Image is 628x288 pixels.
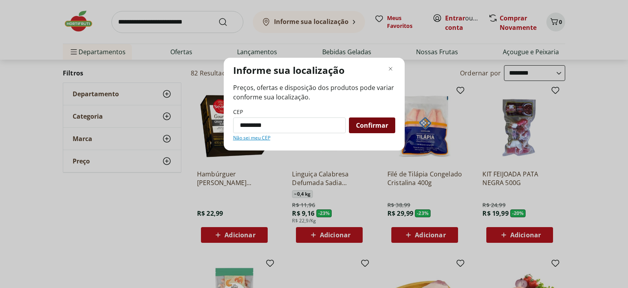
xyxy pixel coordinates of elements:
[233,108,243,116] label: CEP
[386,64,395,73] button: Fechar modal de regionalização
[233,135,270,141] a: Não sei meu CEP
[356,122,388,128] span: Confirmar
[349,117,395,133] button: Confirmar
[224,58,405,150] div: Modal de regionalização
[233,83,395,102] span: Preços, ofertas e disposição dos produtos pode variar conforme sua localização.
[233,64,345,77] p: Informe sua localização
